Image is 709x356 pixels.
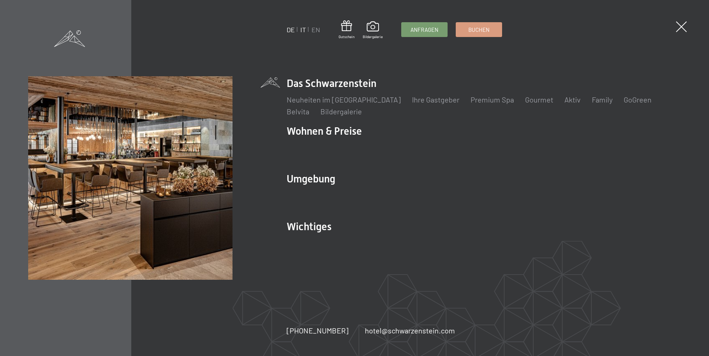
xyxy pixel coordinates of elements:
a: Bildergalerie [363,21,383,39]
a: Premium Spa [471,95,514,104]
a: IT [300,26,306,34]
span: Anfragen [410,26,438,34]
a: Anfragen [402,23,447,37]
span: Gutschein [339,34,354,39]
span: [PHONE_NUMBER] [287,326,349,335]
a: Gourmet [525,95,553,104]
a: Ihre Gastgeber [412,95,459,104]
a: GoGreen [624,95,652,104]
span: Bildergalerie [363,34,383,39]
a: Buchen [456,23,502,37]
a: Aktiv [564,95,581,104]
a: Gutschein [339,20,354,39]
a: Family [592,95,613,104]
a: [PHONE_NUMBER] [287,325,349,336]
a: Neuheiten im [GEOGRAPHIC_DATA] [287,95,401,104]
a: hotel@schwarzenstein.com [365,325,455,336]
a: DE [287,26,295,34]
a: Belvita [287,107,309,116]
a: EN [311,26,320,34]
span: Buchen [468,26,489,34]
a: Bildergalerie [320,107,362,116]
